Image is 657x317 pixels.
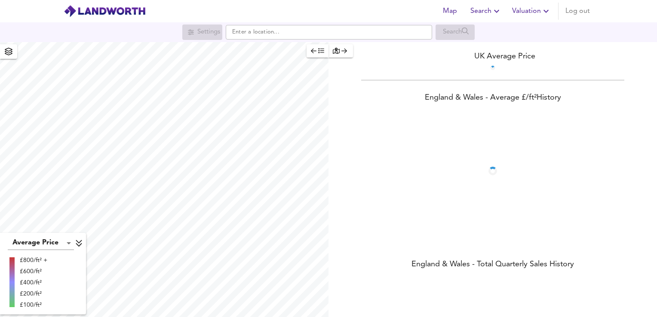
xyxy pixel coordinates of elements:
[20,267,47,276] div: £600/ft²
[328,259,657,271] div: England & Wales - Total Quarterly Sales History
[467,3,505,20] button: Search
[20,301,47,309] div: £100/ft²
[20,290,47,298] div: £200/ft²
[328,51,657,62] div: UK Average Price
[436,3,464,20] button: Map
[562,3,593,20] button: Log out
[182,24,222,40] div: Search for a location first or explore the map
[470,5,502,17] span: Search
[565,5,590,17] span: Log out
[8,236,74,250] div: Average Price
[20,256,47,265] div: £800/ft² +
[512,5,551,17] span: Valuation
[226,25,432,40] input: Enter a location...
[439,5,460,17] span: Map
[509,3,555,20] button: Valuation
[64,5,146,18] img: logo
[436,24,475,40] div: Search for a location first or explore the map
[328,92,657,104] div: England & Wales - Average £/ ft² History
[20,278,47,287] div: £400/ft²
